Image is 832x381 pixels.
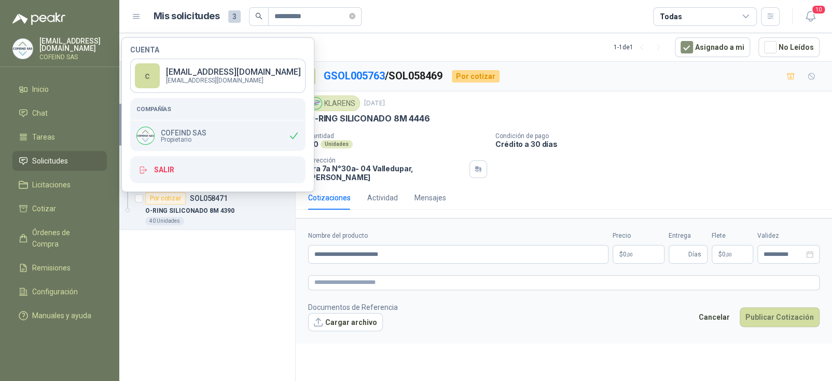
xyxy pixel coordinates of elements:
div: Actividad [367,192,398,203]
p: [EMAIL_ADDRESS][DOMAIN_NAME] [166,77,301,84]
h1: Mis solicitudes [154,9,220,24]
p: $0,00 [613,245,664,264]
p: Dirección [308,157,465,164]
span: 3 [228,10,241,23]
span: Remisiones [32,262,71,274]
a: c[EMAIL_ADDRESS][DOMAIN_NAME] [EMAIL_ADDRESS][DOMAIN_NAME] [130,59,306,93]
p: Cantidad [308,132,487,140]
div: KLARENS [308,96,360,111]
span: Manuales y ayuda [32,310,91,321]
p: Crédito a 30 días [495,140,828,148]
span: Días [688,246,701,263]
div: Cotizaciones [308,192,351,203]
label: Entrega [669,231,708,241]
span: Órdenes de Compra [32,227,97,250]
p: Condición de pago [495,132,828,140]
p: O-RING SILICONADO 8M 4390 [145,206,234,216]
label: Nombre del producto [308,231,608,241]
p: [EMAIL_ADDRESS][DOMAIN_NAME] [166,68,301,76]
label: Validez [757,231,820,241]
img: Logo peakr [12,12,65,25]
div: c [135,63,160,88]
button: 10 [801,7,820,26]
a: Chat [12,103,107,123]
div: Todas [660,11,682,22]
label: Precio [613,231,664,241]
span: Configuración [32,286,78,297]
span: close-circle [349,13,355,19]
a: Manuales y ayuda [12,306,107,325]
a: Por cotizarSOL058471O-RING SILICONADO 8M 439040 Unidades [119,188,295,230]
span: ,00 [627,252,633,257]
p: SOL058471 [190,195,228,202]
p: [EMAIL_ADDRESS][DOMAIN_NAME] [39,37,107,52]
img: Company Logo [137,127,154,144]
p: Documentos de Referencia [308,302,398,313]
p: COFEIND SAS [161,129,206,137]
a: Inicio [12,79,107,99]
label: Flete [712,231,753,241]
button: Salir [130,156,306,183]
span: Tareas [32,131,55,143]
p: / SOL058469 [324,68,443,84]
div: 40 Unidades [145,217,184,225]
h5: Compañías [136,104,299,114]
span: 0 [623,251,633,257]
span: Licitaciones [32,179,71,190]
p: [DATE] [364,99,385,108]
a: Órdenes de Compra [12,223,107,254]
span: Solicitudes [32,155,68,167]
div: 1 - 1 de 1 [614,39,667,56]
span: close-circle [349,11,355,21]
span: search [255,12,262,20]
span: ,00 [726,252,732,257]
div: Por cotizar [145,192,186,205]
a: Remisiones [12,258,107,278]
div: Unidades [321,140,353,148]
div: Por cotizar [452,70,500,83]
button: Cargar archivo [308,313,383,332]
span: 0 [722,251,732,257]
a: GSOL005763 [324,70,385,82]
button: Asignado a mi [675,37,750,57]
button: Cancelar [693,307,736,327]
h4: Cuenta [130,46,306,53]
a: Solicitudes [12,151,107,171]
p: cra 7a N°30a- 04 Valledupar , [PERSON_NAME] [308,164,465,182]
div: Company LogoCOFEIND SASPropietario [130,120,306,151]
p: O-RING SILICONADO 8M 4446 [308,113,430,124]
a: Configuración [12,282,107,302]
button: No Leídos [758,37,820,57]
span: $ [718,251,722,257]
a: Licitaciones [12,175,107,195]
p: $ 0,00 [712,245,753,264]
a: Cotizar [12,199,107,219]
a: Tareas [12,127,107,147]
span: 10 [811,5,826,15]
span: Propietario [161,137,206,143]
img: Company Logo [13,39,33,59]
span: Inicio [32,84,49,95]
button: Publicar Cotización [740,307,820,327]
p: COFEIND SAS [39,54,107,60]
span: Cotizar [32,203,56,214]
span: Chat [32,107,48,119]
div: Mensajes [414,192,446,203]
